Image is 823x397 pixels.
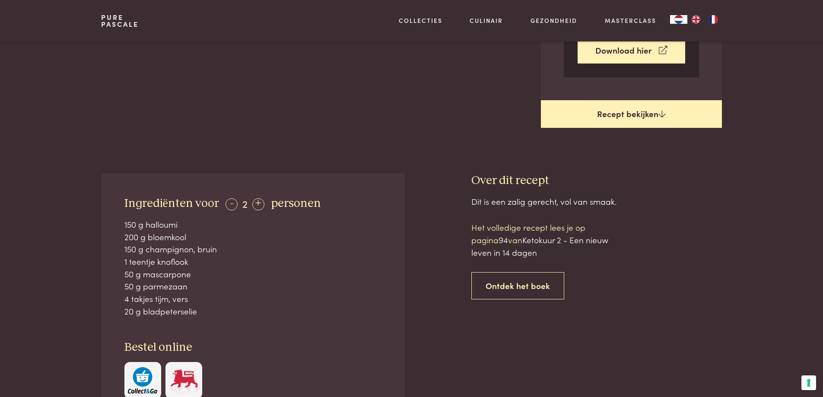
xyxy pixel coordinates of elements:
img: Delhaize [169,367,199,394]
span: Ketokuur 2 - Een nieuw leven in 14 dagen [471,234,608,258]
a: PurePascale [101,14,139,28]
p: Het volledige recept lees je op pagina van [471,221,618,258]
a: Collecties [399,16,442,25]
a: NL [670,15,687,24]
div: 200 g bloemkool [124,231,382,243]
span: Ingrediënten voor [124,197,219,210]
div: 150 g halloumi [124,218,382,231]
a: EN [687,15,705,24]
ul: Language list [687,15,722,24]
div: + [252,198,264,210]
div: - [226,198,238,210]
img: c308188babc36a3a401bcb5cb7e020f4d5ab42f7cacd8327e500463a43eeb86c.svg [128,367,157,394]
a: Recept bekijken [541,100,722,128]
span: 94 [499,234,508,245]
a: Ontdek het boek [471,272,564,299]
a: Culinair [470,16,503,25]
div: Language [670,15,687,24]
div: 50 g mascarpone [124,268,382,280]
div: 1 teentje knoflook [124,255,382,268]
div: 50 g parmezaan [124,280,382,292]
span: 2 [242,196,248,210]
button: Uw voorkeuren voor toestemming voor trackingtechnologieën [801,375,816,390]
span: personen [271,197,321,210]
div: Dit is een zalig gerecht, vol van smaak. [471,195,722,208]
div: 20 g bladpeterselie [124,305,382,318]
h3: Over dit recept [471,173,722,188]
aside: Language selected: Nederlands [670,15,722,24]
div: 4 takjes tijm, vers [124,292,382,305]
h3: Bestel online [124,340,382,355]
a: FR [705,15,722,24]
a: Gezondheid [531,16,577,25]
a: Download hier [578,37,685,64]
div: 150 g champignon, bruin [124,243,382,255]
a: Masterclass [605,16,656,25]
